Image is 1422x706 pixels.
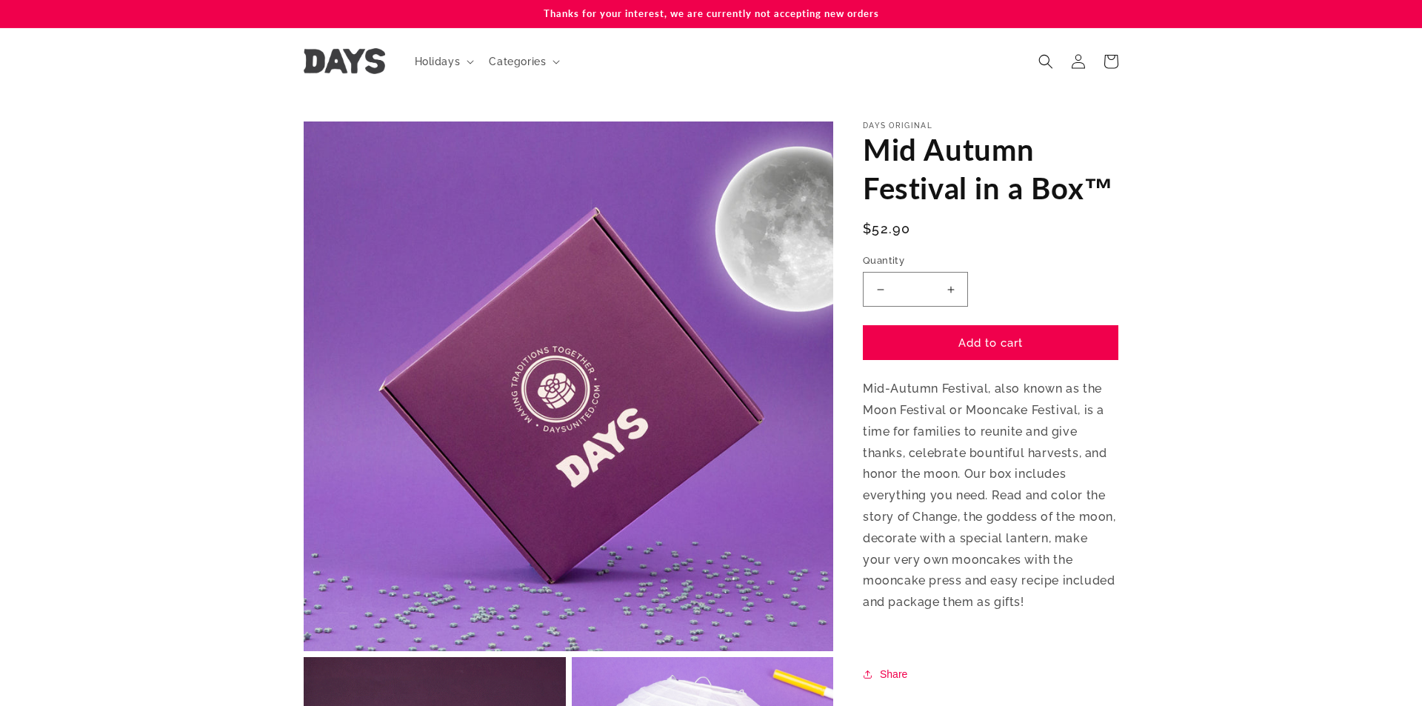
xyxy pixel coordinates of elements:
[863,253,1118,268] label: Quantity
[480,46,566,77] summary: Categories
[863,325,1118,360] button: Add to cart
[863,665,912,683] button: Share
[863,379,1118,613] p: Mid-Autumn Festival, also known as the Moon Festival or Mooncake Festival, is a time for families...
[489,55,546,68] span: Categories
[304,48,385,74] img: Days United
[1029,45,1062,78] summary: Search
[406,46,481,77] summary: Holidays
[863,130,1118,207] h1: Mid Autumn Festival in a Box™
[863,219,911,239] span: $52.90
[863,121,1118,130] p: Days Original
[415,55,461,68] span: Holidays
